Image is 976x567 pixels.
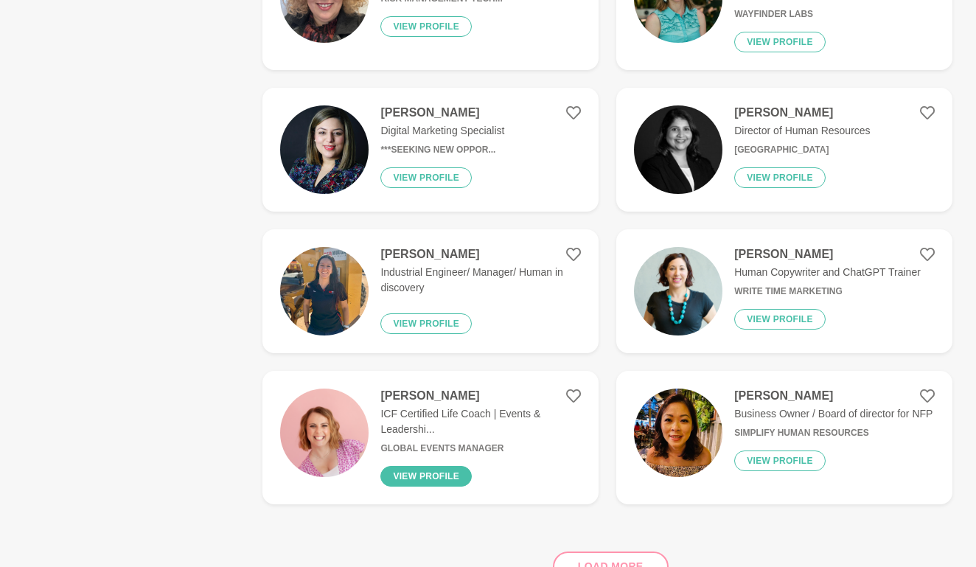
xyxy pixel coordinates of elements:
[380,466,472,487] button: View profile
[280,105,369,194] img: a59da6e11745b38046458cae48fa459934d492b8-240x240.png
[380,443,581,454] h6: Global Events Manager
[616,88,952,212] a: [PERSON_NAME]Director of Human Resources[GEOGRAPHIC_DATA]View profile
[734,247,921,262] h4: [PERSON_NAME]
[734,451,826,471] button: View profile
[634,389,722,477] img: 695aecf07079f3f7b83c70ca96fb42b0cce677ab-716x839.jpg
[734,309,826,330] button: View profile
[380,247,581,262] h4: [PERSON_NAME]
[280,389,369,477] img: 609cc2a27a5e72a811bc4d346e3212ddf4f09aa0-1080x1080.png
[280,247,369,335] img: fedd0c744f22a66c3eaa7e60a198e4b526d09a01-750x750.jpg
[734,145,870,156] h6: [GEOGRAPHIC_DATA]
[380,265,581,296] p: Industrial Engineer/ Manager/ Human in discovery
[616,371,952,504] a: [PERSON_NAME]Business Owner / Board of director for NFPSimplify Human ResourcesView profile
[380,123,504,139] p: Digital Marketing Specialist
[380,16,472,37] button: View profile
[380,389,581,403] h4: [PERSON_NAME]
[380,145,504,156] h6: ***SEEKING NEW OPPOR...
[262,229,599,353] a: [PERSON_NAME]Industrial Engineer/ Manager/ Human in discoveryView profile
[262,371,599,504] a: [PERSON_NAME]ICF Certified Life Coach | Events & Leadershi...Global Events ManagerView profile
[262,88,599,212] a: [PERSON_NAME]Digital Marketing Specialist***SEEKING NEW OPPOR...View profile
[380,313,472,334] button: View profile
[734,9,935,20] h6: Wayfinder Labs
[616,229,952,353] a: [PERSON_NAME]Human Copywriter and ChatGPT TrainerWrite Time MarketingView profile
[380,167,472,188] button: View profile
[634,105,722,194] img: f7dfc961542e0a591845e344f328980c61389bb0-501x501.jpg
[734,428,933,439] h6: Simplify Human Resources
[734,105,870,120] h4: [PERSON_NAME]
[734,406,933,422] p: Business Owner / Board of director for NFP
[734,167,826,188] button: View profile
[734,32,826,52] button: View profile
[734,265,921,280] p: Human Copywriter and ChatGPT Trainer
[734,389,933,403] h4: [PERSON_NAME]
[380,105,504,120] h4: [PERSON_NAME]
[734,286,921,297] h6: Write Time Marketing
[380,406,581,437] p: ICF Certified Life Coach | Events & Leadershi...
[634,247,722,335] img: d23c5d747409ddbc4b9e56d76c517aa97c00692b-1080x1080.png
[734,123,870,139] p: Director of Human Resources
